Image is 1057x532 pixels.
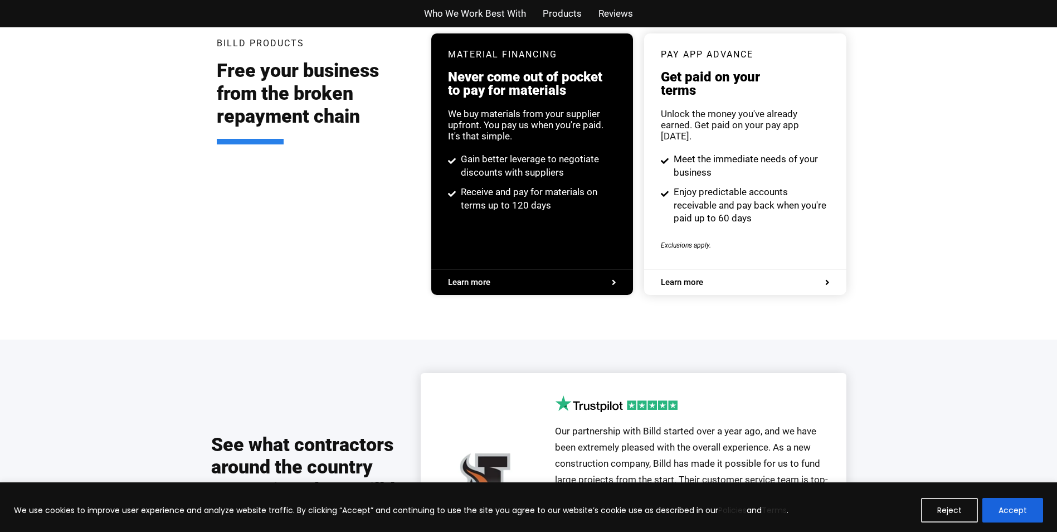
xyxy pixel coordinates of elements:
[718,505,747,516] a: Policies
[448,108,616,142] div: We buy materials from your supplier upfront. You pay us when you're paid. It's that simple.
[661,108,829,142] div: Unlock the money you've already earned. Get paid on your pay app [DATE].
[458,153,617,180] span: Gain better leverage to negotiate discounts with suppliers
[598,6,633,22] a: Reviews
[448,50,616,59] h3: Material Financing
[661,70,829,97] h3: Get paid on your terms
[671,153,830,180] span: Meet the immediate needs of your business
[661,50,829,59] h3: pay app advance
[921,498,978,523] button: Reject
[424,6,526,22] a: Who We Work Best With
[661,278,829,287] a: Learn more
[661,278,703,287] span: Learn more
[762,505,787,516] a: Terms
[211,433,398,518] h2: See what contractors around the country are saying about Billd
[448,278,490,287] span: Learn more
[458,186,617,212] span: Receive and pay for materials on terms up to 120 days
[671,186,830,225] span: Enjoy predictable accounts receivable and pay back when you're paid up to 60 days
[14,504,788,517] p: We use cookies to improve user experience and analyze website traffic. By clicking “Accept” and c...
[217,39,304,48] h3: Billd Products
[982,498,1043,523] button: Accept
[217,59,415,144] h2: Free your business from the broken repayment chain
[448,70,616,97] h3: Never come out of pocket to pay for materials
[543,6,582,22] a: Products
[661,241,711,249] span: Exclusions apply.
[448,278,616,287] a: Learn more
